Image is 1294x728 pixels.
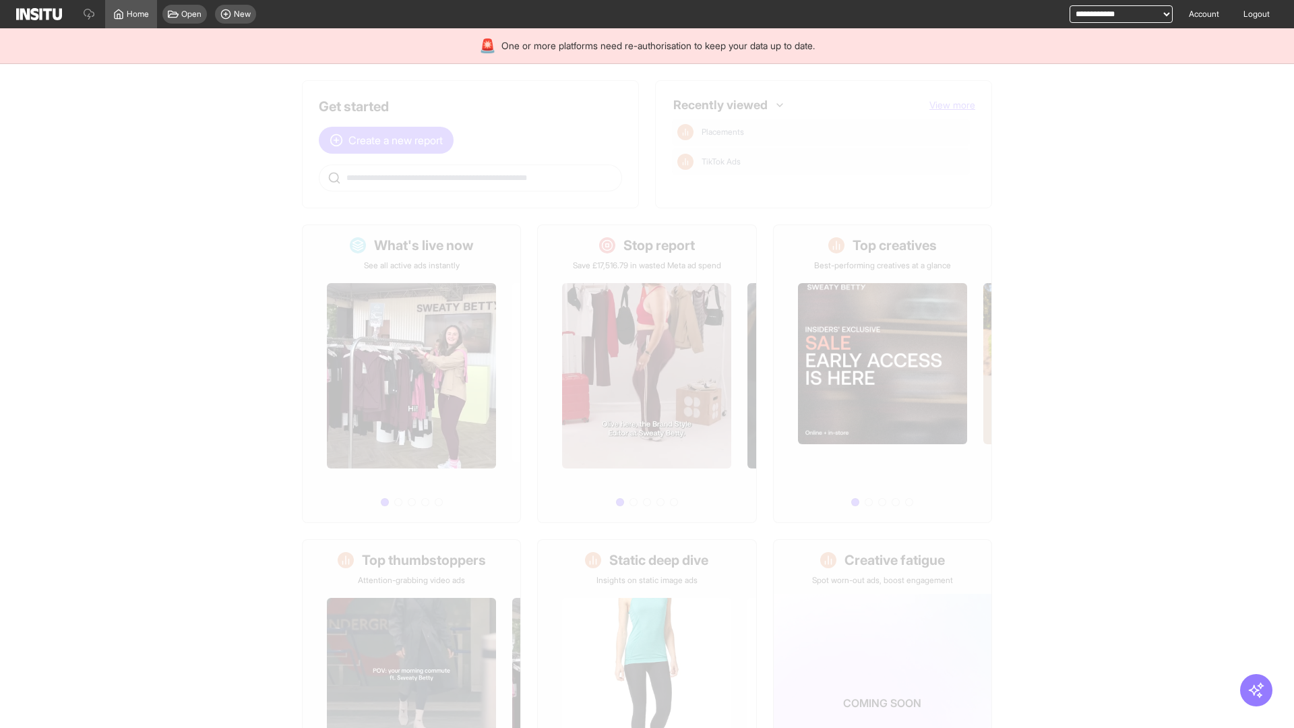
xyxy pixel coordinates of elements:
div: 🚨 [479,36,496,55]
span: New [234,9,251,20]
img: Logo [16,8,62,20]
span: Open [181,9,202,20]
span: One or more platforms need re-authorisation to keep your data up to date. [501,39,815,53]
span: Home [127,9,149,20]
